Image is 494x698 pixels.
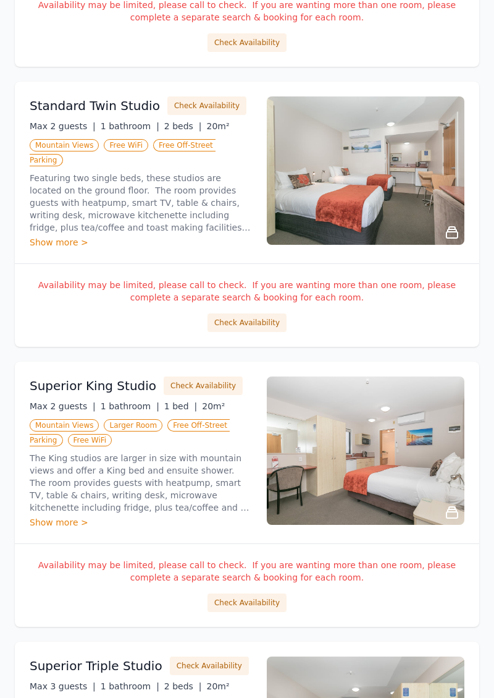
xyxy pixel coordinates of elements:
[30,681,96,691] span: Max 3 guests |
[202,401,225,411] span: 20m²
[164,121,202,131] span: 2 beds |
[101,121,159,131] span: 1 bathroom |
[68,434,112,446] span: Free WiFi
[30,236,252,249] div: Show more >
[30,121,96,131] span: Max 2 guests |
[30,657,162,675] h3: Superior Triple Studio
[30,172,252,234] p: Featuring two single beds, these studios are located on the ground floor. The room provides guest...
[207,313,287,332] button: Check Availability
[207,681,230,691] span: 20m²
[164,377,243,395] button: Check Availability
[30,279,464,304] p: Availability may be limited, please call to check. If you are wanting more than one room, please ...
[30,377,156,394] h3: Superior King Studio
[30,401,96,411] span: Max 2 guests |
[170,657,249,675] button: Check Availability
[101,401,159,411] span: 1 bathroom |
[104,419,162,432] span: Larger Room
[167,96,246,115] button: Check Availability
[207,33,287,52] button: Check Availability
[164,401,197,411] span: 1 bed |
[30,452,252,514] p: The King studios are larger in size with mountain views and offer a King bed and ensuite shower. ...
[207,121,230,131] span: 20m²
[30,516,252,529] div: Show more >
[30,97,160,114] h3: Standard Twin Studio
[30,559,464,584] p: Availability may be limited, please call to check. If you are wanting more than one room, please ...
[164,681,202,691] span: 2 beds |
[30,419,99,432] span: Mountain Views
[30,139,99,151] span: Mountain Views
[101,681,159,691] span: 1 bathroom |
[207,594,287,612] button: Check Availability
[104,139,148,151] span: Free WiFi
